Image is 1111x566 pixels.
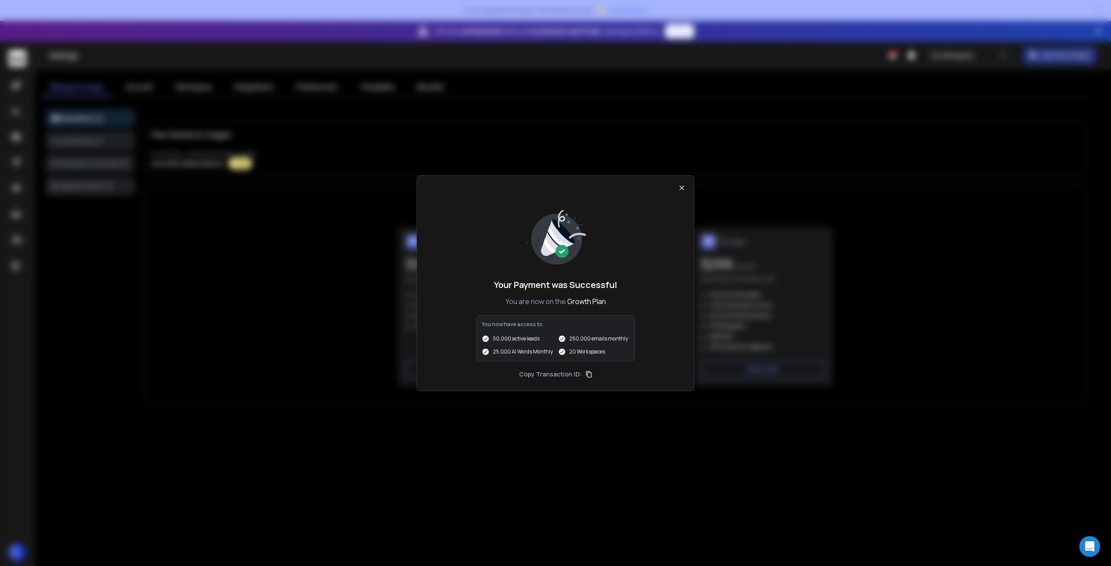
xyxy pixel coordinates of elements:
h1: Your Payment was Successful [494,279,617,291]
div: 250,000 emails monthly [558,335,629,343]
div: 50,000 active leads [482,335,553,343]
div: Open Intercom Messenger [1079,536,1100,557]
div: 25,000 AI Words Monthly [482,348,553,356]
p: You are now on the [506,296,606,307]
img: image [523,205,588,270]
p: You now have access to [482,321,629,328]
p: Copy Transaction ID: [519,370,582,379]
span: Growth Plan [567,297,606,306]
div: 20 Workspaces [558,348,629,356]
